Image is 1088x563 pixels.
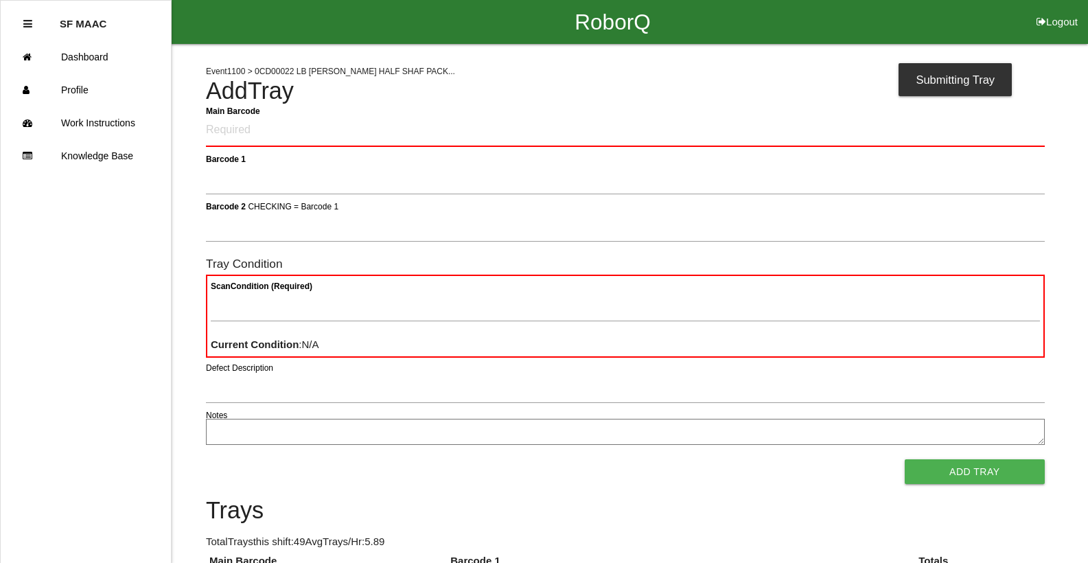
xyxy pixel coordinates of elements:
h6: Tray Condition [206,257,1045,271]
h4: Trays [206,498,1045,524]
label: Defect Description [206,362,273,374]
div: Submitting Tray [899,63,1012,96]
a: Work Instructions [1,106,171,139]
b: Current Condition [211,338,299,350]
p: SF MAAC [60,8,106,30]
b: Barcode 1 [206,154,246,163]
a: Dashboard [1,41,171,73]
p: Total Trays this shift: 49 Avg Trays /Hr: 5.89 [206,534,1045,550]
a: Knowledge Base [1,139,171,172]
span: CHECKING = Barcode 1 [248,201,338,211]
span: : N/A [211,338,319,350]
span: Event 1100 > 0CD00022 LB [PERSON_NAME] HALF SHAF PACK... [206,67,455,76]
button: Add Tray [905,459,1045,484]
h4: Add Tray [206,78,1045,104]
b: Main Barcode [206,106,260,115]
div: Close [23,8,32,41]
a: Profile [1,73,171,106]
label: Notes [206,409,227,422]
b: Scan Condition (Required) [211,281,312,291]
b: Barcode 2 [206,201,246,211]
input: Required [206,115,1045,147]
